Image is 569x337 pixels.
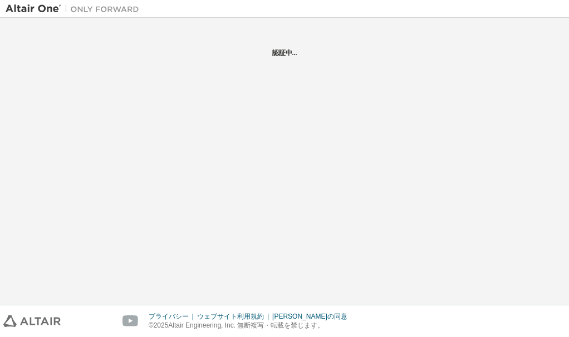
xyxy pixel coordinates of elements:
[6,3,145,14] img: アルタイルワン
[149,321,154,329] font: ©
[3,315,61,327] img: altair_logo.svg
[168,321,324,329] font: Altair Engineering, Inc. 無断複写・転載を禁じます。
[197,313,264,320] font: ウェブサイト利用規約
[272,313,347,320] font: [PERSON_NAME]の同意
[272,49,297,57] font: 認証中...
[122,315,139,327] img: youtube.svg
[154,321,169,329] font: 2025
[149,313,189,320] font: プライバシー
